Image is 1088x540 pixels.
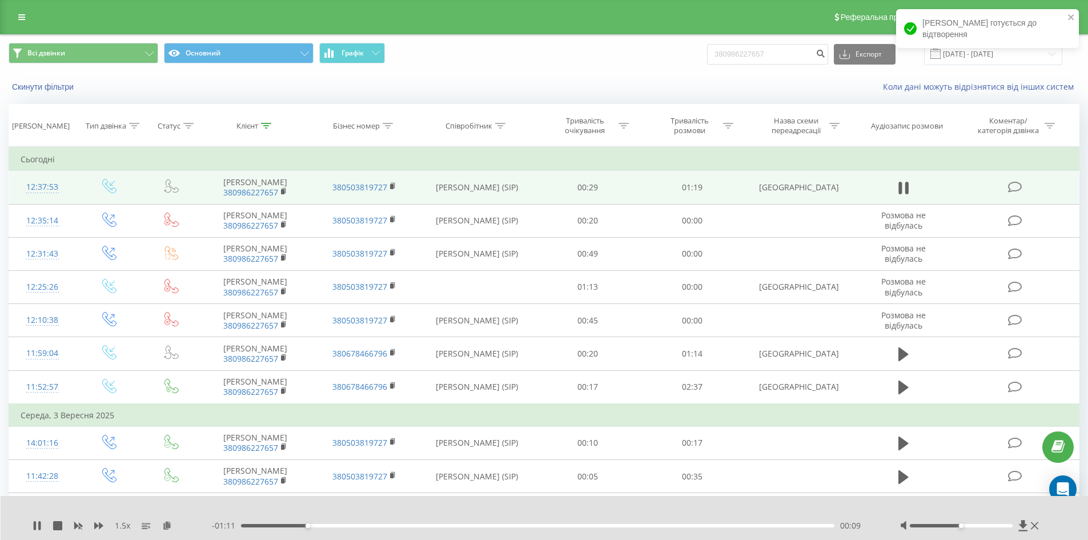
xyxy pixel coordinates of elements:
[744,270,853,303] td: [GEOGRAPHIC_DATA]
[707,44,828,65] input: Пошук за номером
[419,370,536,404] td: [PERSON_NAME] (SIP)
[86,121,126,131] div: Тип дзвінка
[223,476,278,487] a: 380986227657
[640,493,745,526] td: 01:13
[840,520,861,531] span: 00:09
[223,353,278,364] a: 380986227657
[12,121,70,131] div: [PERSON_NAME]
[419,337,536,370] td: [PERSON_NAME] (SIP)
[959,523,963,528] div: Accessibility label
[223,253,278,264] a: 380986227657
[164,43,314,63] button: Основний
[332,437,387,448] a: 380503819727
[1049,475,1077,503] div: Open Intercom Messenger
[21,176,65,198] div: 12:37:53
[201,270,310,303] td: [PERSON_NAME]
[640,304,745,337] td: 00:00
[536,204,640,237] td: 00:20
[744,337,853,370] td: [GEOGRAPHIC_DATA]
[765,116,826,135] div: Назва схеми переадресації
[744,171,853,204] td: [GEOGRAPHIC_DATA]
[223,442,278,453] a: 380986227657
[201,337,310,370] td: [PERSON_NAME]
[659,116,720,135] div: Тривалість розмови
[21,210,65,232] div: 12:35:14
[883,81,1079,92] a: Коли дані можуть відрізнятися вiд інших систем
[536,493,640,526] td: 00:05
[223,320,278,331] a: 380986227657
[236,121,258,131] div: Клієнт
[306,523,310,528] div: Accessibility label
[640,337,745,370] td: 01:14
[536,370,640,404] td: 00:17
[445,121,492,131] div: Співробітник
[201,426,310,459] td: [PERSON_NAME]
[536,460,640,493] td: 00:05
[332,315,387,326] a: 380503819727
[21,376,65,398] div: 11:52:57
[640,171,745,204] td: 01:19
[332,248,387,259] a: 380503819727
[896,9,1079,48] div: [PERSON_NAME] готується до відтворення
[640,237,745,270] td: 00:00
[419,493,536,526] td: [PERSON_NAME] (SIP)
[21,432,65,454] div: 14:01:16
[201,370,310,404] td: [PERSON_NAME]
[21,243,65,265] div: 12:31:43
[9,148,1079,171] td: Сьогодні
[536,304,640,337] td: 00:45
[536,270,640,303] td: 01:13
[536,426,640,459] td: 00:10
[21,309,65,331] div: 12:10:38
[536,171,640,204] td: 00:29
[332,471,387,482] a: 380503819727
[419,304,536,337] td: [PERSON_NAME] (SIP)
[332,182,387,193] a: 380503819727
[640,270,745,303] td: 00:00
[319,43,385,63] button: Графік
[201,237,310,270] td: [PERSON_NAME]
[419,426,536,459] td: [PERSON_NAME] (SIP)
[1067,13,1075,23] button: close
[158,121,180,131] div: Статус
[212,520,241,531] span: - 01:11
[834,44,896,65] button: Експорт
[21,276,65,298] div: 12:25:26
[223,220,278,231] a: 380986227657
[201,304,310,337] td: [PERSON_NAME]
[640,460,745,493] td: 00:35
[640,370,745,404] td: 02:37
[419,460,536,493] td: [PERSON_NAME] (SIP)
[871,121,943,131] div: Аудіозапис розмови
[223,187,278,198] a: 380986227657
[333,121,380,131] div: Бізнес номер
[744,370,853,404] td: [GEOGRAPHIC_DATA]
[332,215,387,226] a: 380503819727
[536,337,640,370] td: 00:20
[881,210,926,231] span: Розмова не відбулась
[9,82,79,92] button: Скинути фільтри
[419,204,536,237] td: [PERSON_NAME] (SIP)
[342,49,364,57] span: Графік
[881,276,926,297] span: Розмова не відбулась
[419,237,536,270] td: [PERSON_NAME] (SIP)
[201,460,310,493] td: [PERSON_NAME]
[332,348,387,359] a: 380678466796
[21,342,65,365] div: 11:59:04
[21,465,65,487] div: 11:42:28
[555,116,616,135] div: Тривалість очікування
[332,381,387,392] a: 380678466796
[419,171,536,204] td: [PERSON_NAME] (SIP)
[881,310,926,331] span: Розмова не відбулась
[9,404,1079,427] td: Середа, 3 Вересня 2025
[201,204,310,237] td: [PERSON_NAME]
[201,171,310,204] td: [PERSON_NAME]
[640,426,745,459] td: 00:17
[640,204,745,237] td: 00:00
[27,49,65,58] span: Всі дзвінки
[223,386,278,397] a: 380986227657
[536,237,640,270] td: 00:49
[841,13,925,22] span: Реферальна програма
[881,243,926,264] span: Розмова не відбулась
[975,116,1042,135] div: Коментар/категорія дзвінка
